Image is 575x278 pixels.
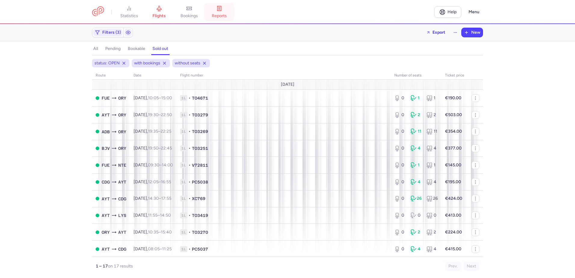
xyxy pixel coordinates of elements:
time: 19:35 [148,129,158,134]
time: 11:25 [162,246,172,252]
span: • [189,179,191,185]
time: 17:55 [161,196,171,201]
time: 10:05 [148,95,159,100]
span: TO3270 [192,229,208,235]
strong: €354.00 [445,129,462,134]
div: 0 [394,95,406,101]
time: 11:55 [148,213,158,218]
span: – [148,213,171,218]
div: 1 [426,162,438,168]
div: 4 [426,179,438,185]
div: 0 [394,162,406,168]
div: 26 [426,196,438,202]
time: 15:00 [161,95,172,100]
h4: sold out [152,46,168,51]
div: 2 [410,229,422,235]
span: with bookings [134,60,160,66]
span: [DATE], [134,146,172,151]
time: 16:55 [161,179,171,184]
strong: 1 – 17 [96,264,108,269]
div: 0 [394,145,406,151]
span: 1L [180,162,187,168]
time: 12:05 [148,179,158,184]
div: 0 [394,112,406,118]
div: 0 [394,229,406,235]
span: TO4671 [192,95,208,101]
button: Prev. [445,262,461,271]
div: 2 [426,229,438,235]
time: 09:30 [148,162,159,168]
span: – [148,246,172,252]
span: – [148,230,172,235]
th: number of seats [391,71,441,80]
a: bookings [174,5,204,19]
strong: €377.00 [445,146,462,151]
strong: €195.00 [445,179,461,184]
time: 22:50 [161,112,172,117]
span: Orly, Paris, France [118,112,126,118]
span: AYT [102,246,110,252]
time: 14:30 [148,196,159,201]
span: • [189,162,191,168]
span: [DATE], [134,213,171,218]
span: Orly, Paris, France [118,95,126,101]
span: Fuerteventura, Fuerteventura/Puerto Del Rosario, Spain [102,95,110,101]
span: Charles De Gaulle, Paris, France [118,196,126,202]
span: 1L [180,212,187,218]
span: [DATE] [281,82,294,87]
span: CDG [118,246,126,252]
span: [DATE], [134,246,172,252]
h4: pending [105,46,121,51]
span: – [148,129,171,134]
span: • [189,246,191,252]
a: Help [434,6,461,18]
div: 4 [426,246,438,252]
span: [DATE], [134,196,171,201]
time: 08:05 [148,246,160,252]
span: [DATE], [134,162,173,168]
time: 22:25 [161,129,171,134]
time: 10:35 [148,230,158,235]
span: 1L [180,112,187,118]
span: [DATE], [134,230,172,235]
span: Charles De Gaulle, Paris, France [102,179,110,185]
span: • [189,145,191,151]
div: 11 [426,128,438,134]
span: 1L [180,179,187,185]
span: – [148,146,172,151]
span: Milas, Bodrum, Turkey [102,145,110,152]
span: AYT [102,112,110,118]
span: 1L [180,246,187,252]
span: AYT [102,212,110,219]
span: [DATE], [134,129,171,134]
span: PC5037 [192,246,208,252]
button: Next [463,262,479,271]
button: Export [422,28,449,37]
th: route [92,71,130,80]
div: 4 [410,246,422,252]
button: Filters (3) [92,28,123,37]
div: 0 [410,212,422,218]
span: 1L [180,128,187,134]
span: Antalya, Antalya, Turkey [118,229,126,236]
a: reports [204,5,234,19]
a: flights [144,5,174,19]
div: 1 [410,162,422,168]
span: [DATE], [134,179,171,184]
div: 1 [410,95,422,101]
span: – [148,112,172,117]
span: [DATE], [134,95,172,100]
strong: €415.00 [445,246,461,252]
h4: all [93,46,98,51]
span: PC5038 [192,179,208,185]
span: TO3279 [192,112,208,118]
div: 0 [394,128,406,134]
strong: €190.00 [445,95,461,100]
th: date [130,71,177,80]
button: New [462,28,483,37]
span: • [189,196,191,202]
div: 4 [410,145,422,151]
time: 19:50 [148,146,158,151]
time: 19:30 [148,112,158,117]
h4: bookable [128,46,145,51]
